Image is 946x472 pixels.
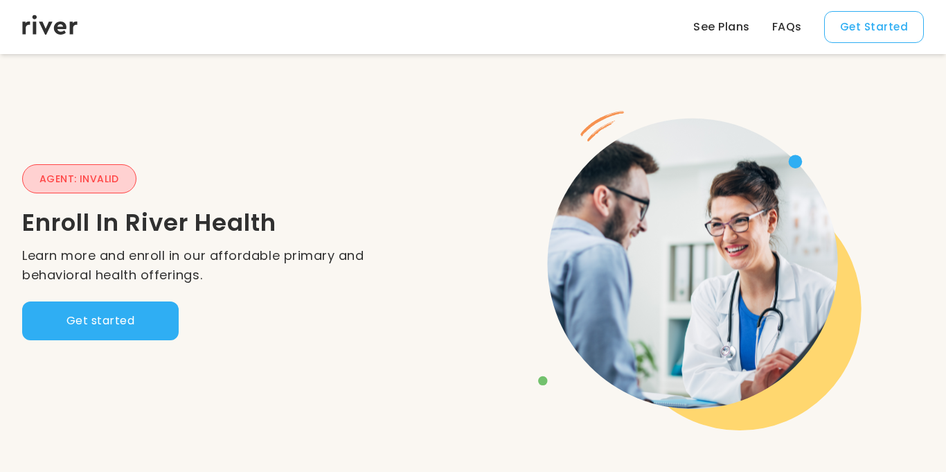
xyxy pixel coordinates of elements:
a: FAQs [772,19,802,35]
button: Get Started [824,11,924,43]
div: AGENT: INVALID [22,164,136,193]
button: Get started [22,301,179,340]
a: See Plans [693,19,749,35]
div: Enroll In River Health [22,210,473,235]
div: Learn more and enroll in our affordable primary and behavioral health offerings. [22,246,473,285]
